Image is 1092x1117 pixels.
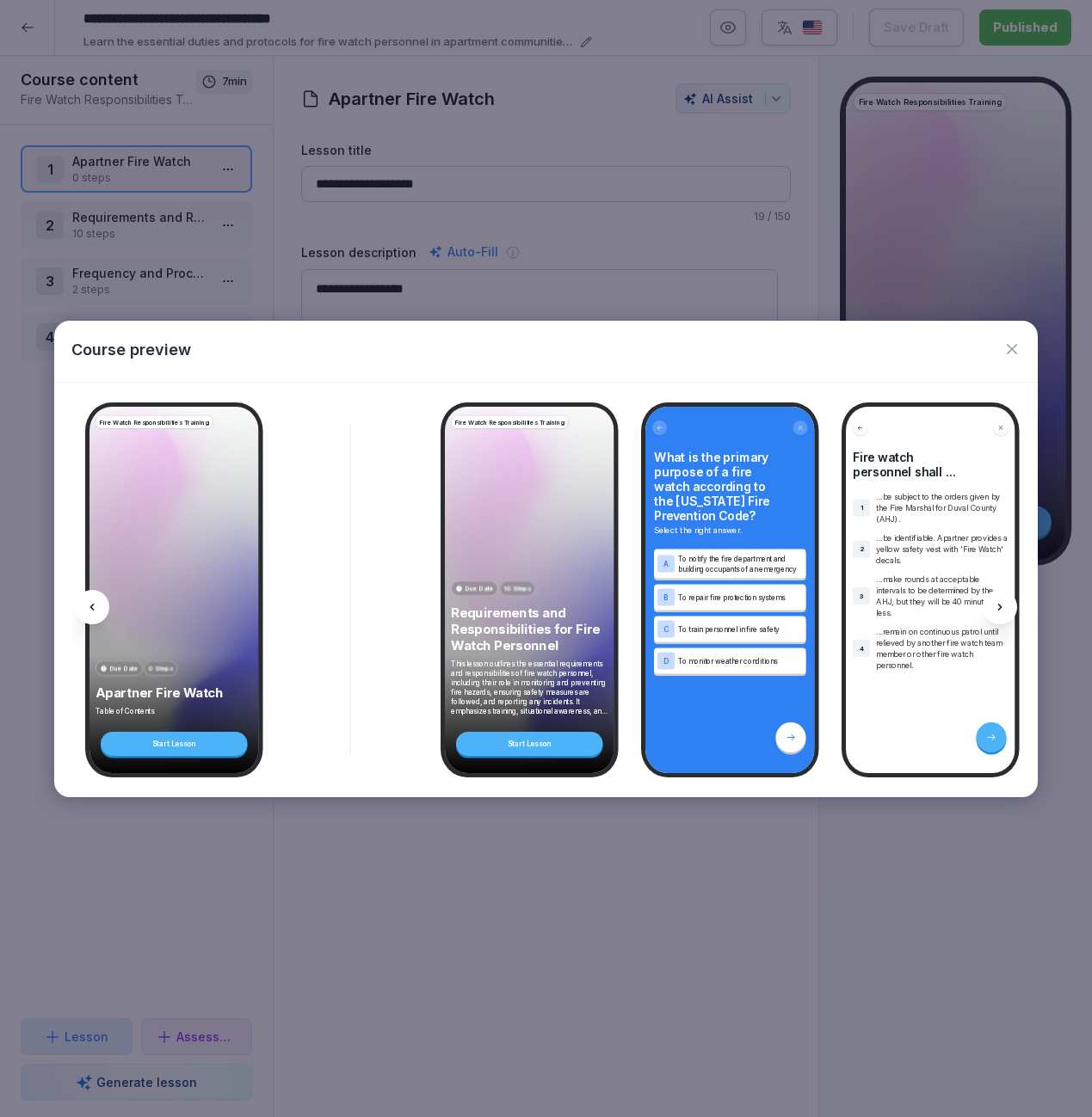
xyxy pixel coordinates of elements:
[678,592,803,602] p: To repair fire protection systems
[860,591,864,600] p: 3
[678,623,803,634] p: To train personnel in fire safety
[860,543,864,553] p: 2
[663,560,669,568] p: A
[455,417,565,427] p: Fire Watch Responsibilities Training
[860,643,864,653] p: 4
[451,605,608,654] p: Requirements and Responsibilities for Fire Watch Personnel
[96,706,253,715] p: Table of Contents
[663,657,669,665] p: D
[654,525,806,537] p: Select the right answer.
[664,593,669,601] p: B
[149,664,173,673] p: 0 Steps
[876,574,1009,618] p: ...make rounds at acceptable intervals to be determined by the AHJ, but they will be 40 minutes o...
[861,502,863,512] p: 1
[853,450,1009,479] h4: Fire watch personnel shall ...
[466,584,494,593] p: Due Date
[96,684,253,701] p: Apartner Fire Watch
[876,532,1009,566] p: ...be identifiable. Apartner provides a yellow safety vest with 'Fire Watch' decals.
[504,584,531,593] p: 10 Steps
[678,553,803,574] p: To notify the fire department and building occupants of an emergency
[456,732,603,756] div: Start Lesson
[663,625,669,633] p: C
[876,491,1009,525] p: ...be subject to the orders given by the Fire Marshal for Duval County (AHJ).
[101,732,248,756] div: Start Lesson
[451,659,608,715] p: This lesson outlines the essential requirements and responsibilities of fire watch personnel, inc...
[110,664,139,673] p: Due Date
[876,626,1009,671] p: ...remain on continuous patrol until relieved by another fire watch team member or other fire wat...
[678,655,803,666] p: To monitor weather conditions
[100,417,210,427] p: Fire Watch Responsibilities Training
[654,450,806,523] h4: What is the primary purpose of a fire watch according to the [US_STATE] Fire Prevention Code?
[71,338,191,361] p: Course preview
